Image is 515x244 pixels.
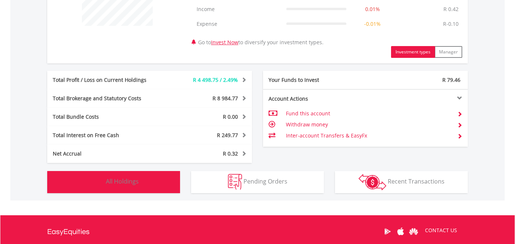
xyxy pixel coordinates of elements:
[211,39,238,46] a: Invest Now
[47,132,167,139] div: Total Interest on Free Cash
[193,76,238,83] span: R 4 498.75 / 2.49%
[263,76,366,84] div: Your Funds to Invest
[228,174,242,190] img: pending_instructions-wht.png
[394,220,407,243] a: Apple
[350,2,395,17] td: 0.01%
[47,171,180,193] button: All Holdings
[350,17,395,31] td: -0.01%
[442,76,460,83] span: R 79.46
[407,220,420,243] a: Huawei
[217,132,238,139] span: R 249.77
[47,150,167,157] div: Net Accrual
[193,17,283,31] td: Expense
[286,108,452,119] td: Fund this account
[89,174,104,190] img: holdings-wht.png
[47,113,167,121] div: Total Bundle Costs
[263,95,366,102] div: Account Actions
[47,76,167,84] div: Total Profit / Loss on Current Holdings
[381,220,394,243] a: Google Play
[388,177,445,185] span: Recent Transactions
[193,2,283,17] td: Income
[391,46,435,58] button: Investment types
[286,119,452,130] td: Withdraw money
[359,174,386,190] img: transactions-zar-wht.png
[223,113,238,120] span: R 0.00
[286,130,452,141] td: Inter-account Transfers & EasyFx
[212,95,238,102] span: R 8 984.77
[243,177,287,185] span: Pending Orders
[439,17,462,31] td: R-0.10
[191,171,324,193] button: Pending Orders
[335,171,468,193] button: Recent Transactions
[440,2,462,17] td: R 0.42
[435,46,462,58] button: Manager
[106,177,139,185] span: All Holdings
[47,95,167,102] div: Total Brokerage and Statutory Costs
[420,220,462,241] a: CONTACT US
[223,150,238,157] span: R 0.32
